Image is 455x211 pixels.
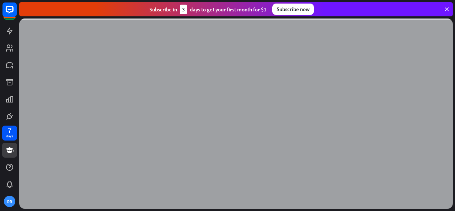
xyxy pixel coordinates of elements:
[272,4,314,15] div: Subscribe now
[6,134,13,139] div: days
[4,196,15,207] div: RR
[2,126,17,141] a: 7 days
[8,127,11,134] div: 7
[149,5,267,14] div: Subscribe in days to get your first month for $1
[180,5,187,14] div: 3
